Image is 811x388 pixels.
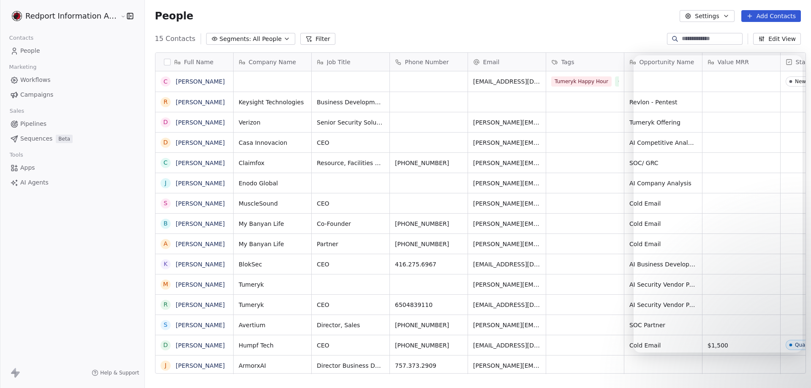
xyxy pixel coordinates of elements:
[551,76,612,87] span: Tumeryk Happy Hour
[7,132,138,146] a: SequencesBeta
[20,90,53,99] span: Campaigns
[7,44,138,58] a: People
[163,320,167,329] div: S
[395,361,463,370] span: 757.373.2909
[317,199,384,208] span: CEO
[20,76,51,84] span: Workflows
[473,179,541,187] span: [PERSON_NAME][EMAIL_ADDRESS][DOMAIN_NAME]
[468,53,546,71] div: Email
[164,179,166,187] div: J
[220,35,251,43] span: Segments:
[629,159,697,167] span: SOC/ GRC
[10,9,114,23] button: Redport Information Assurance
[629,98,697,106] span: Revlon - Pentest
[163,158,168,167] div: C
[317,321,384,329] span: Director, Sales
[155,71,234,374] div: grid
[629,118,697,127] span: Tumeryk Offering
[395,341,463,350] span: [PHONE_NUMBER]
[239,159,306,167] span: Claimfox
[176,342,225,349] a: [PERSON_NAME]
[164,361,166,370] div: J
[7,117,138,131] a: Pipelines
[629,341,697,350] span: Cold Email
[239,199,306,208] span: MuscleSound
[239,301,306,309] span: Tumeryk
[163,98,168,106] div: R
[317,341,384,350] span: CEO
[20,134,52,143] span: Sequences
[155,53,233,71] div: Full Name
[615,76,649,87] span: Cold Email
[741,10,801,22] button: Add Contacts
[317,240,384,248] span: Partner
[239,138,306,147] span: Casa Innovacion
[25,11,118,22] span: Redport Information Assurance
[680,10,734,22] button: Settings
[327,58,351,66] span: Job Title
[7,161,138,175] a: Apps
[317,98,384,106] span: Business Development Manager
[163,260,167,269] div: K
[12,11,22,21] img: Redport_hacker_head.png
[239,321,306,329] span: Avertium
[234,53,311,71] div: Company Name
[176,78,225,85] a: [PERSON_NAME]
[317,159,384,167] span: Resource, Facilities & IT Security Manager
[317,220,384,228] span: Co-Founder
[473,77,541,86] span: [EMAIL_ADDRESS][DOMAIN_NAME]
[473,280,541,289] span: [PERSON_NAME][EMAIL_ADDRESS][DOMAIN_NAME]
[6,105,28,117] span: Sales
[239,341,306,350] span: Humpf Tech
[176,139,225,146] a: [PERSON_NAME]
[176,160,225,166] a: [PERSON_NAME]
[629,280,697,289] span: AI Security Vendor Partner
[629,220,697,228] span: Cold Email
[473,159,541,167] span: [PERSON_NAME][EMAIL_ADDRESS][PERSON_NAME][DOMAIN_NAME]
[20,119,46,128] span: Pipelines
[624,53,702,71] div: Opportunity Name
[184,58,214,66] span: Full Name
[473,260,541,269] span: [EMAIL_ADDRESS][DOMAIN_NAME]
[473,138,541,147] span: [PERSON_NAME][EMAIL_ADDRESS][DOMAIN_NAME]
[20,178,49,187] span: AI Agents
[155,10,193,22] span: People
[155,34,196,44] span: 15 Contacts
[629,321,697,329] span: SOC Partner
[702,53,780,71] div: Value MRR
[176,180,225,187] a: [PERSON_NAME]
[7,88,138,102] a: Campaigns
[300,33,335,45] button: Filter
[163,77,168,86] div: C
[239,361,306,370] span: ArmorxAI
[163,300,168,309] div: R
[239,118,306,127] span: Verizon
[629,301,697,309] span: AI Security Vendor Partner
[483,58,500,66] span: Email
[176,261,225,268] a: [PERSON_NAME]
[629,260,697,269] span: AI Business Development
[395,220,463,228] span: [PHONE_NUMBER]
[176,281,225,288] a: [PERSON_NAME]
[473,301,541,309] span: [EMAIL_ADDRESS][DOMAIN_NAME]
[239,280,306,289] span: Tumeryk
[163,138,168,147] div: D
[473,240,541,248] span: [PERSON_NAME][EMAIL_ADDRESS][DOMAIN_NAME]
[546,53,624,71] div: Tags
[163,341,168,350] div: D
[561,58,574,66] span: Tags
[405,58,449,66] span: Phone Number
[176,119,225,126] a: [PERSON_NAME]
[634,55,803,353] iframe: Intercom live chat
[253,35,282,43] span: All People
[176,99,225,106] a: [PERSON_NAME]
[163,219,168,228] div: B
[473,118,541,127] span: [PERSON_NAME][EMAIL_ADDRESS][PERSON_NAME][DOMAIN_NAME]
[629,179,697,187] span: AI Company Analysis
[176,301,225,308] a: [PERSON_NAME]
[753,33,801,45] button: Edit View
[92,369,139,376] a: Help & Support
[473,361,541,370] span: [PERSON_NAME][EMAIL_ADDRESS]
[317,361,384,370] span: Director Business Development
[176,322,225,328] a: [PERSON_NAME]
